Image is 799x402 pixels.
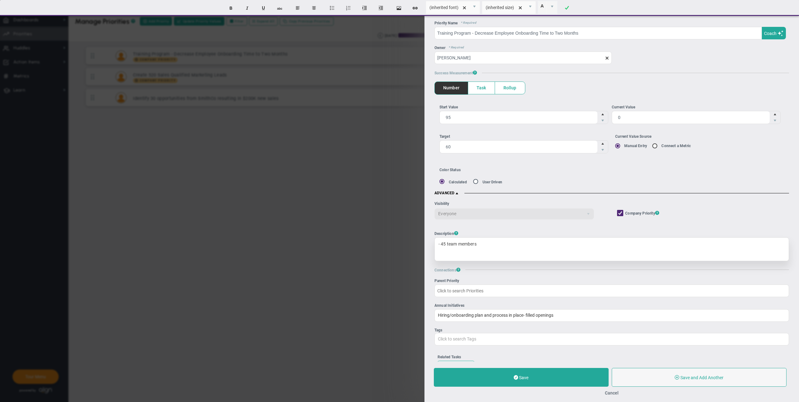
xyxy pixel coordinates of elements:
div: Annual Initiatives [434,303,789,308]
label: User Driven [483,180,502,184]
span: ADVANCED [434,191,459,196]
span: Current selected color is rgba(255, 255, 255, 0) [538,1,557,14]
span: Decrease value [597,147,608,153]
button: Align text left [290,2,305,14]
button: Cancel [605,390,619,395]
div: Priority Name [434,21,789,25]
span: Task [468,82,495,94]
input: Tags [435,333,488,345]
label: Calculated [449,180,467,184]
button: Save and Add Another [612,368,787,387]
div: Visibility [434,201,594,207]
button: Insert ordered list [341,2,356,14]
input: Search or Invite Team Members [434,52,612,64]
span: Decrease value [770,117,780,124]
span: select [525,1,536,14]
span: Decrease value [597,117,608,124]
span: Success Measurement [434,70,477,75]
button: Insert unordered list [325,2,340,14]
div: Start Value [439,104,608,110]
span: Rollup [495,82,525,94]
div: Target [439,134,608,140]
label: Manual Entry [624,144,647,148]
button: Insert hyperlink [408,2,423,14]
span: Increase value [597,141,608,147]
input: Start Value [440,111,597,124]
button: Strikethrough [272,2,287,14]
span: Save and Add Another [680,375,723,380]
label: Connect a Metric [661,144,691,148]
button: Center text [306,2,321,14]
div: Tags [434,328,789,332]
input: Current Value [612,111,770,124]
button: Italic [240,2,255,14]
span: * Required [445,46,464,50]
div: Owner [434,46,789,50]
div: Related Tasks [438,355,786,359]
div: Parent Priority [434,279,789,283]
button: Save [434,368,609,387]
span: Company Priority [625,210,659,217]
div: - 45 team members [434,237,789,261]
div: Current Value [612,104,781,110]
button: Insert image [391,2,406,14]
button: Indent [357,2,372,14]
span: select [469,1,480,14]
span: clear [612,55,617,61]
button: Outdent [373,2,388,14]
input: Target [440,141,597,153]
span: Coach [764,31,777,36]
span: Save [519,375,528,380]
input: Font Size [482,1,525,14]
span: Increase value [770,111,780,117]
span: select [547,1,557,14]
span: * Required [458,21,476,25]
div: Current Value Source [615,134,784,140]
div: Description [434,231,789,236]
a: Done! [559,2,574,14]
button: Underline [256,2,271,14]
input: Font Name [426,1,469,14]
div: Color Status [439,168,649,172]
input: Annual Initiatives [435,310,789,321]
input: Parent Priority [434,285,789,297]
span: Number [435,82,468,94]
button: Bold [223,2,238,14]
button: Coach [762,27,786,39]
span: Increase value [597,111,608,117]
button: Add Task [438,361,474,371]
span: Connections [434,267,460,272]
